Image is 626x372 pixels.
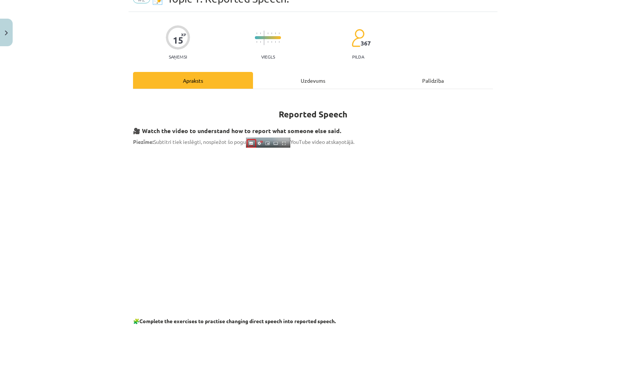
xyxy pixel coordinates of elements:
[261,54,275,59] p: Viegls
[253,72,373,89] div: Uzdevums
[166,54,190,59] p: Saņemsi
[361,40,371,47] span: 367
[181,32,186,37] span: XP
[133,72,253,89] div: Apraksts
[139,318,336,324] strong: Complete the exercises to practise changing direct speech into reported speech.
[260,41,261,43] img: icon-short-line-57e1e144782c952c97e751825c79c345078a6d821885a25fce030b3d8c18986b.svg
[271,41,272,43] img: icon-short-line-57e1e144782c952c97e751825c79c345078a6d821885a25fce030b3d8c18986b.svg
[275,41,276,43] img: icon-short-line-57e1e144782c952c97e751825c79c345078a6d821885a25fce030b3d8c18986b.svg
[173,35,183,45] div: 15
[256,41,257,43] img: icon-short-line-57e1e144782c952c97e751825c79c345078a6d821885a25fce030b3d8c18986b.svg
[373,72,493,89] div: Palīdzība
[279,32,279,34] img: icon-short-line-57e1e144782c952c97e751825c79c345078a6d821885a25fce030b3d8c18986b.svg
[271,32,272,34] img: icon-short-line-57e1e144782c952c97e751825c79c345078a6d821885a25fce030b3d8c18986b.svg
[260,32,261,34] img: icon-short-line-57e1e144782c952c97e751825c79c345078a6d821885a25fce030b3d8c18986b.svg
[256,32,257,34] img: icon-short-line-57e1e144782c952c97e751825c79c345078a6d821885a25fce030b3d8c18986b.svg
[5,31,8,35] img: icon-close-lesson-0947bae3869378f0d4975bcd49f059093ad1ed9edebbc8119c70593378902aed.svg
[275,32,276,34] img: icon-short-line-57e1e144782c952c97e751825c79c345078a6d821885a25fce030b3d8c18986b.svg
[264,31,265,45] img: icon-long-line-d9ea69661e0d244f92f715978eff75569469978d946b2353a9bb055b3ed8787d.svg
[133,138,354,145] span: Subtitri tiek ieslēgti, nospiežot šo pogu YouTube video atskaņotājā.
[279,109,347,120] strong: Reported Speech
[133,317,493,325] p: 🧩
[133,127,341,135] strong: 🎥 Watch the video to understand how to report what someone else said.
[133,138,154,145] strong: Piezīme:
[279,41,279,43] img: icon-short-line-57e1e144782c952c97e751825c79c345078a6d821885a25fce030b3d8c18986b.svg
[351,29,364,47] img: students-c634bb4e5e11cddfef0936a35e636f08e4e9abd3cc4e673bd6f9a4125e45ecb1.svg
[352,54,364,59] p: pilda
